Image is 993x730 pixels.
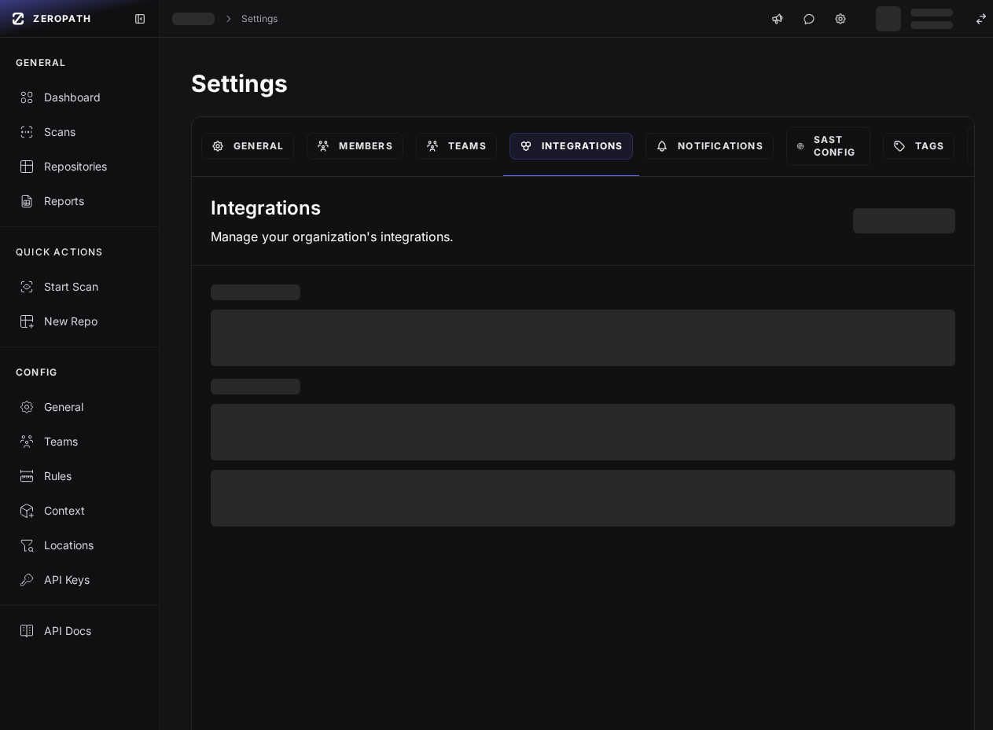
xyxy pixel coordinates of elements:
a: Tags [883,133,954,160]
div: API Docs [19,623,140,639]
a: ZEROPATH [6,6,121,31]
p: Manage your organization's integrations. [211,227,454,246]
p: GENERAL [16,57,66,69]
div: Context [19,503,140,519]
div: General [19,399,140,415]
h2: Integrations [211,196,454,221]
h1: Settings [191,69,975,97]
div: Teams [19,434,140,449]
p: QUICK ACTIONS [16,246,104,259]
div: Repositories [19,159,140,174]
a: SAST Config [786,127,870,166]
a: Settings [241,13,278,25]
div: Rules [19,468,140,484]
a: Members [307,133,403,160]
a: Notifications [645,133,774,160]
nav: breadcrumb [172,13,278,25]
div: Start Scan [19,279,140,295]
div: Locations [19,537,140,553]
div: Reports [19,193,140,209]
a: General [201,133,294,160]
svg: chevron right, [223,13,234,24]
div: New Repo [19,314,140,329]
a: Teams [416,133,497,160]
div: Dashboard [19,90,140,105]
div: API Keys [19,572,140,588]
span: ZEROPATH [33,13,91,25]
div: Scans [19,124,140,140]
a: Integrations [509,133,633,160]
p: CONFIG [16,366,57,379]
